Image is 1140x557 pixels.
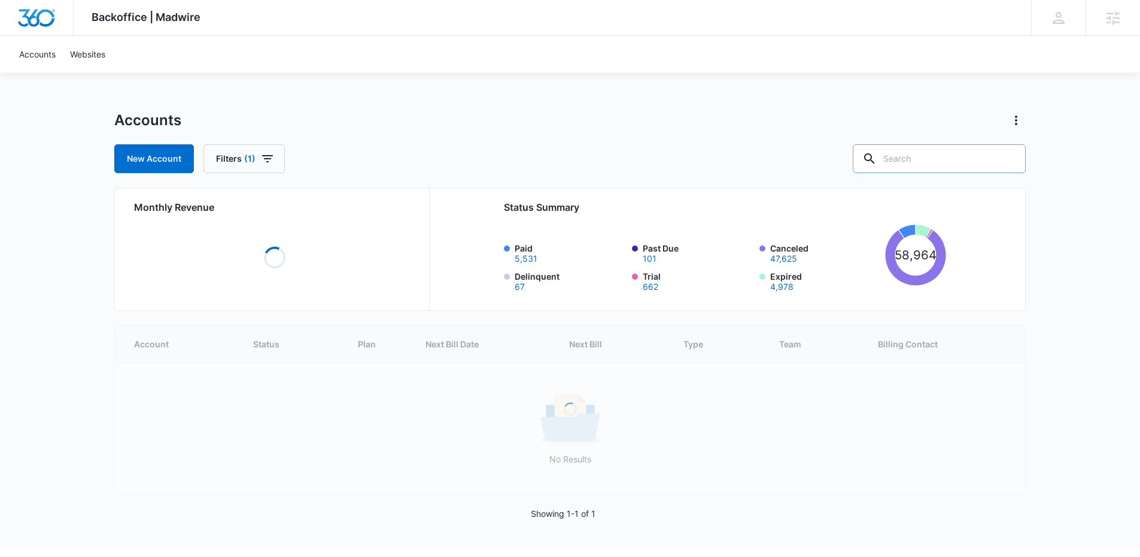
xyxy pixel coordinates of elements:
a: Websites [63,36,113,72]
span: (1) [244,155,256,163]
label: Canceled [770,242,880,263]
tspan: 58,964 [895,247,937,262]
button: Paid [515,255,537,263]
button: Canceled [770,255,797,263]
a: Accounts [12,36,63,72]
a: New Account [114,144,194,173]
button: Actions [1007,111,1026,130]
p: Showing 1-1 of 1 [531,507,595,520]
button: Filters(1) [203,144,285,173]
label: Paid [515,242,625,263]
label: Expired [770,270,880,291]
button: Expired [770,283,794,291]
span: Backoffice | Madwire [92,11,200,23]
label: Delinquent [515,270,625,291]
h2: Monthly Revenue [134,200,415,214]
label: Past Due [643,242,753,263]
h1: Accounts [114,111,181,129]
button: Trial [643,283,658,291]
button: Delinquent [515,283,525,291]
h2: Status Summary [504,200,946,214]
label: Trial [643,270,753,291]
input: Search [853,144,1026,173]
button: Past Due [643,255,656,263]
